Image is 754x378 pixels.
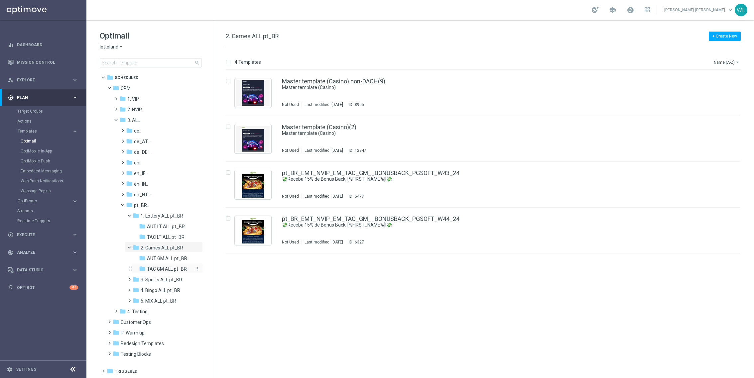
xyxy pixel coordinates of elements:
span: de_DE.. [134,149,150,155]
i: folder [139,255,146,261]
a: Web Push Notifications [21,178,69,184]
a: Actions [17,119,69,124]
button: equalizer Dashboard [7,42,78,47]
button: + Create New [709,32,741,41]
span: TAC GM ALL pt_BR [147,266,187,272]
i: play_circle_outline [8,232,14,238]
button: lottoland arrow_drop_down [100,44,124,50]
i: folder [139,223,146,230]
i: folder [133,244,139,251]
a: Webpage Pop-up [21,188,69,194]
div: Master template (Casino) [282,84,712,91]
a: Mission Control [17,53,78,71]
div: Not Used [282,194,299,199]
button: person_search Explore keyboard_arrow_right [7,77,78,83]
i: folder [113,85,119,91]
div: Optimail [21,136,86,146]
a: pt_BR_EMT_NVIP_EM_TAC_GM__BONUSBACK_PGSOFT_W43_24 [282,170,459,176]
i: folder [113,350,119,357]
div: Master template (Casino) [282,130,712,137]
i: folder [113,340,119,346]
span: 1. VIP [127,96,139,102]
span: en_IE.. [134,170,148,176]
span: Redesign Templates [121,340,164,346]
div: Last modified: [DATE] [302,239,346,245]
span: en.. [134,160,141,166]
div: WL [735,4,747,16]
i: arrow_drop_down [118,44,124,50]
a: [PERSON_NAME] [PERSON_NAME]keyboard_arrow_down [664,5,735,15]
div: ID: [346,194,364,199]
div: Press SPACE to select this row. [219,208,753,253]
div: OptiPromo [18,199,72,203]
div: +10 [69,285,78,290]
span: 2. Games ALL pt_BR [226,33,279,40]
span: IP Warm up [121,330,145,336]
div: Embedded Messaging [21,166,86,176]
i: keyboard_arrow_right [72,77,78,83]
div: Templates [18,129,72,133]
span: Data Studio [17,268,72,272]
button: more_vert [193,266,200,272]
a: pt_BR_EMT_NVIP_EM_TAC_GM__BONUSBACK_PGSOFT_W44_24 [282,216,459,222]
div: 💸Receba 15% de Bonus Back, [%FIRST_NAME%]!💸 [282,222,712,228]
span: school [609,6,616,14]
i: keyboard_arrow_right [72,198,78,204]
i: folder [126,191,133,198]
div: Last modified: [DATE] [302,194,346,199]
span: Execute [17,233,72,237]
span: 2. NVIP [127,107,142,113]
p: 4 Templates [235,59,261,65]
div: Plan [8,95,72,101]
div: OptiMobile Push [21,156,86,166]
img: 12347.jpeg [236,126,270,152]
button: play_circle_outline Execute keyboard_arrow_right [7,232,78,237]
span: 2. Games ALL pt_BR [141,245,183,251]
div: 6327 [355,239,364,245]
i: folder [133,287,139,293]
div: Press SPACE to select this row. [219,162,753,208]
div: Press SPACE to select this row. [219,116,753,162]
span: keyboard_arrow_down [727,6,734,14]
i: folder [126,159,133,166]
i: keyboard_arrow_right [72,267,78,273]
span: en_NT.. [134,192,150,198]
div: Not Used [282,102,299,107]
a: Settings [16,367,36,371]
i: gps_fixed [8,95,14,101]
a: OptiMobile In-App [21,148,69,154]
div: Streams [17,206,86,216]
h1: Optimail [100,31,201,41]
i: folder [113,319,119,325]
span: pt_BR.. [134,202,149,208]
div: gps_fixed Plan keyboard_arrow_right [7,95,78,100]
div: Mission Control [7,60,78,65]
i: folder [126,170,133,176]
span: CRM [121,85,131,91]
button: Data Studio keyboard_arrow_right [7,267,78,273]
i: folder [133,297,139,304]
i: keyboard_arrow_right [72,232,78,238]
i: folder [119,95,126,102]
div: Realtime Triggers [17,216,86,226]
span: lottoland [100,44,118,50]
button: track_changes Analyze keyboard_arrow_right [7,250,78,255]
span: Templates [18,129,65,133]
span: OptiPromo [18,199,65,203]
span: Testing Blocks [121,351,151,357]
span: 4. Testing [127,309,148,315]
div: lightbulb Optibot +10 [7,285,78,290]
div: 12347 [355,148,366,153]
div: Execute [8,232,72,238]
button: Name (A-Z)arrow_drop_down [713,58,741,66]
span: search [194,60,200,65]
input: Search Template [100,58,201,67]
i: folder [139,234,146,240]
i: equalizer [8,42,14,48]
i: folder [126,127,133,134]
i: folder [107,74,113,81]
